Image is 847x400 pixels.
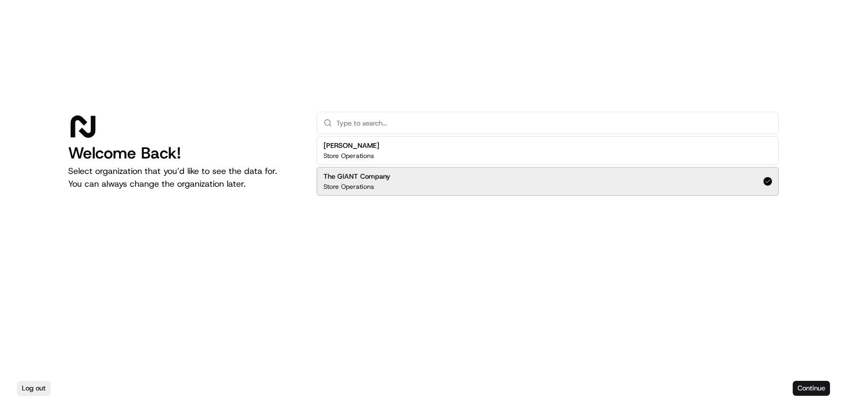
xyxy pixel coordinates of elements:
h1: Welcome Back! [68,144,300,163]
div: Suggestions [317,134,779,198]
input: Type to search... [336,112,772,134]
h2: The GIANT Company [323,172,391,181]
p: Store Operations [323,182,374,191]
p: Store Operations [323,152,374,160]
p: Select organization that you’d like to see the data for. You can always change the organization l... [68,165,300,190]
button: Continue [793,381,830,396]
h2: [PERSON_NAME] [323,141,379,151]
button: Log out [17,381,51,396]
